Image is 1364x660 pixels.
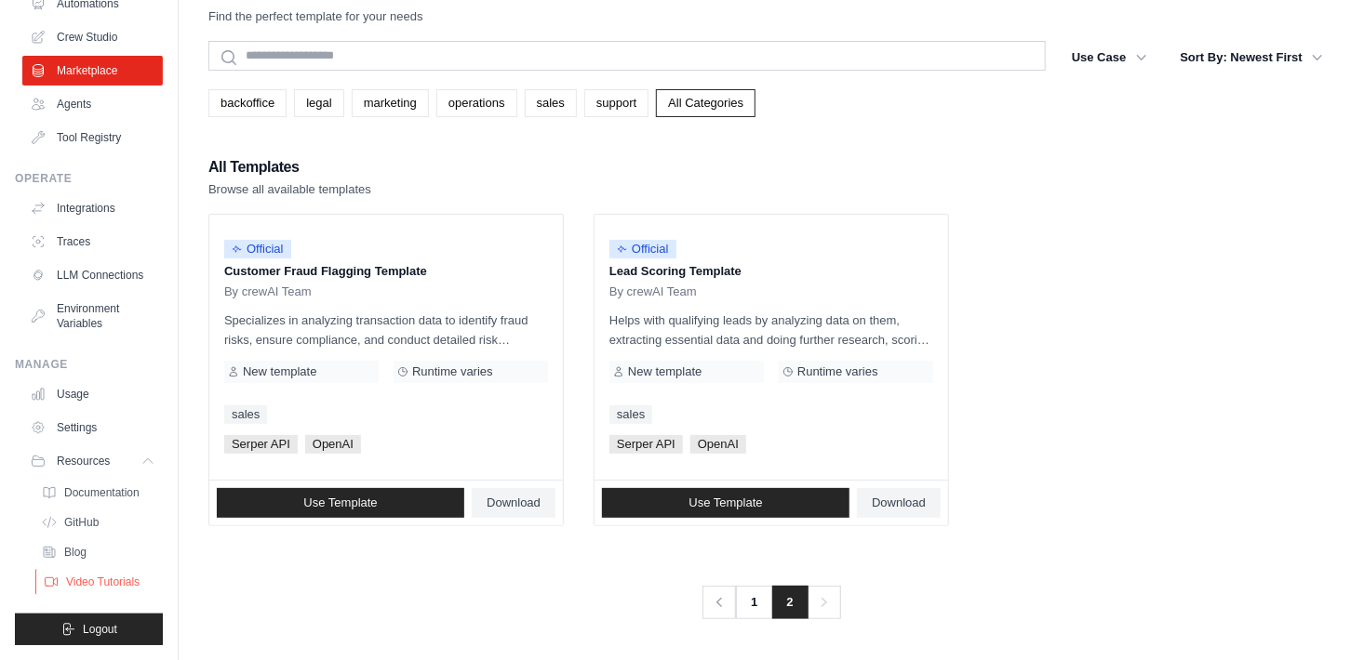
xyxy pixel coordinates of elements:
[609,262,933,281] p: Lead Scoring Template
[224,284,312,299] span: By crewAI Team
[22,22,163,52] a: Crew Studio
[690,435,746,454] span: OpenAI
[525,89,577,117] a: sales
[22,123,163,152] a: Tool Registry
[22,294,163,338] a: Environment Variables
[64,485,140,500] span: Documentation
[472,488,555,518] a: Download
[412,364,493,379] span: Runtime varies
[224,405,267,424] a: sales
[702,586,840,619] nav: Pagination
[797,364,878,379] span: Runtime varies
[243,364,316,379] span: New template
[15,171,163,186] div: Operate
[208,89,287,117] a: backoffice
[352,89,429,117] a: marketing
[22,56,163,86] a: Marketplace
[22,379,163,409] a: Usage
[584,89,649,117] a: support
[33,509,163,535] a: GitHub
[33,539,163,565] a: Blog
[64,545,87,560] span: Blog
[656,89,756,117] a: All Categories
[22,446,163,476] button: Resources
[609,405,652,424] a: sales
[872,495,926,510] span: Download
[57,454,110,469] span: Resources
[628,364,702,379] span: New template
[33,480,163,506] a: Documentation
[1061,41,1158,74] button: Use Case
[224,435,298,454] span: Serper API
[22,413,163,442] a: Settings
[22,260,163,290] a: LLM Connections
[15,614,163,645] button: Logout
[15,357,163,372] div: Manage
[217,488,464,518] a: Use Template
[609,435,683,454] span: Serper API
[1170,41,1334,74] button: Sort By: Newest First
[294,89,343,117] a: legal
[224,240,291,258] span: Official
[208,7,423,26] p: Find the perfect template for your needs
[436,89,517,117] a: operations
[609,240,676,258] span: Official
[22,193,163,223] a: Integrations
[305,435,361,454] span: OpenAI
[83,622,117,637] span: Logout
[609,310,933,350] p: Helps with qualifying leads by analyzing data on them, extracting essential data and doing furthe...
[689,495,762,510] span: Use Template
[35,569,165,595] a: Video Tutorials
[602,488,849,518] a: Use Template
[64,515,99,530] span: GitHub
[303,495,377,510] span: Use Template
[735,586,772,619] a: 1
[857,488,941,518] a: Download
[66,574,140,589] span: Video Tutorials
[22,89,163,119] a: Agents
[208,180,371,199] p: Browse all available templates
[224,262,548,281] p: Customer Fraud Flagging Template
[487,495,541,510] span: Download
[609,284,697,299] span: By crewAI Team
[208,154,371,180] h2: All Templates
[224,310,548,350] p: Specializes in analyzing transaction data to identify fraud risks, ensure compliance, and conduct...
[772,586,809,619] span: 2
[22,227,163,257] a: Traces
